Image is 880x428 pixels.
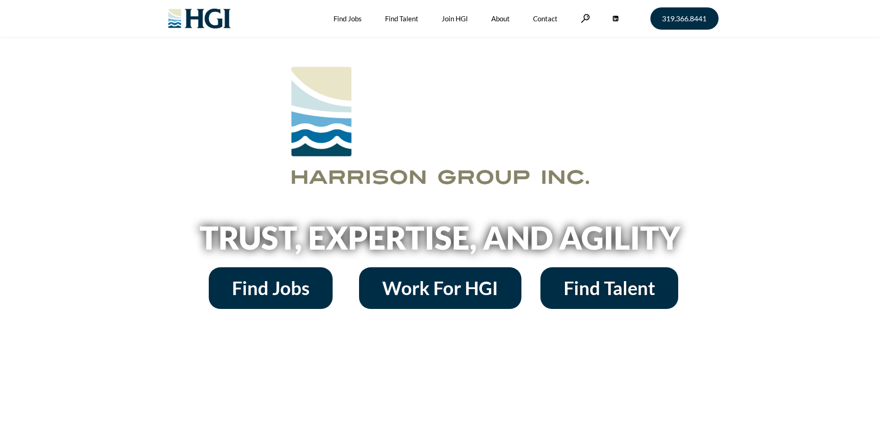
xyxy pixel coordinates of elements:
a: Search [581,14,590,23]
a: Find Jobs [209,267,333,309]
span: 319.366.8441 [662,15,707,22]
span: Find Jobs [232,279,309,297]
span: Work For HGI [382,279,498,297]
a: 319.366.8441 [650,7,719,30]
span: Find Talent [564,279,655,297]
a: Find Talent [540,267,678,309]
a: Work For HGI [359,267,521,309]
h2: Trust, Expertise, and Agility [176,222,705,253]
